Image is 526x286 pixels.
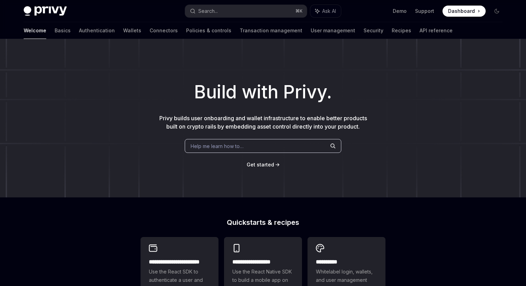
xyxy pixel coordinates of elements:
a: Authentication [79,22,115,39]
a: Support [415,8,434,15]
a: Get started [247,161,274,168]
h2: Quickstarts & recipes [141,219,385,226]
a: Recipes [392,22,411,39]
div: Search... [198,7,218,15]
a: User management [311,22,355,39]
span: Help me learn how to… [191,142,244,150]
a: Policies & controls [186,22,231,39]
a: Security [364,22,383,39]
span: Dashboard [448,8,475,15]
a: Transaction management [240,22,302,39]
span: ⌘ K [295,8,303,14]
a: Basics [55,22,71,39]
a: Welcome [24,22,46,39]
img: dark logo [24,6,67,16]
span: Privy builds user onboarding and wallet infrastructure to enable better products built on crypto ... [159,115,367,130]
h1: Build with Privy. [11,79,515,106]
a: Demo [393,8,407,15]
button: Ask AI [310,5,341,17]
a: API reference [420,22,453,39]
span: Get started [247,162,274,167]
span: Ask AI [322,8,336,15]
a: Connectors [150,22,178,39]
button: Toggle dark mode [491,6,502,17]
button: Search...⌘K [185,5,307,17]
a: Wallets [123,22,141,39]
a: Dashboard [443,6,486,17]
